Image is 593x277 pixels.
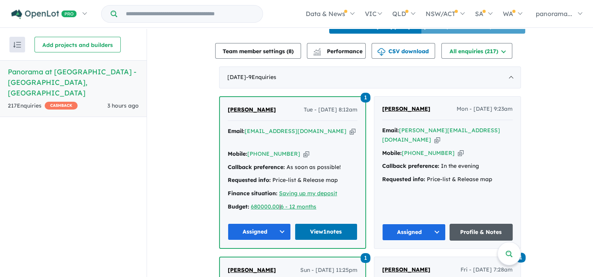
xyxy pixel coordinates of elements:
[361,252,370,263] a: 1
[228,106,276,113] span: [PERSON_NAME]
[228,190,277,197] strong: Finance situation:
[382,162,513,171] div: In the evening
[382,127,399,134] strong: Email:
[382,266,430,273] span: [PERSON_NAME]
[382,224,446,241] button: Assigned
[382,265,430,275] a: [PERSON_NAME]
[8,67,139,98] h5: Panorama at [GEOGRAPHIC_DATA] - [GEOGRAPHIC_DATA] , [GEOGRAPHIC_DATA]
[295,223,358,240] a: View1notes
[45,102,78,110] span: CASHBACK
[228,266,276,275] a: [PERSON_NAME]
[461,265,513,275] span: Fri - [DATE] 7:28am
[361,92,370,103] a: 1
[107,102,139,109] span: 3 hours ago
[382,175,513,184] div: Price-list & Release map
[382,176,425,183] strong: Requested info:
[372,43,435,59] button: CSV download
[361,253,370,263] span: 1
[434,136,440,144] button: Copy
[228,176,357,185] div: Price-list & Release map
[382,127,500,143] a: [PERSON_NAME][EMAIL_ADDRESS][DOMAIN_NAME]
[119,5,261,22] input: Try estate name, suburb, builder or developer
[307,43,366,59] button: Performance
[402,149,455,156] a: [PHONE_NUMBER]
[303,150,309,158] button: Copy
[382,105,430,112] span: [PERSON_NAME]
[441,43,512,59] button: All enquiries (217)
[11,9,77,19] img: Openlot PRO Logo White
[314,48,321,52] img: line-chart.svg
[288,48,292,55] span: 8
[457,104,513,114] span: Mon - [DATE] 9:23am
[377,48,385,56] img: download icon
[245,128,346,135] a: [EMAIL_ADDRESS][DOMAIN_NAME]
[458,149,464,157] button: Copy
[382,149,402,156] strong: Mobile:
[246,74,276,81] span: - 9 Enquir ies
[314,48,363,55] span: Performance
[228,223,291,240] button: Assigned
[228,164,285,171] strong: Callback preference:
[361,93,370,103] span: 1
[228,202,357,212] div: |
[279,190,337,197] a: Saving up my deposit
[251,203,279,210] a: 680000.00
[34,37,121,52] button: Add projects and builders
[247,150,300,157] a: [PHONE_NUMBER]
[382,162,439,169] strong: Callback preference:
[450,224,513,241] a: Profile & Notes
[281,203,316,210] a: 6 - 12 months
[228,150,247,157] strong: Mobile:
[13,42,21,48] img: sort.svg
[219,67,521,88] div: [DATE]
[350,127,355,135] button: Copy
[215,43,301,59] button: Team member settings (8)
[382,104,430,114] a: [PERSON_NAME]
[228,163,357,172] div: As soon as possible!
[8,101,78,111] div: 217 Enquir ies
[313,50,321,56] img: bar-chart.svg
[300,266,357,275] span: Sun - [DATE] 11:25pm
[228,105,276,115] a: [PERSON_NAME]
[228,266,276,273] span: [PERSON_NAME]
[228,203,249,210] strong: Budget:
[228,176,271,183] strong: Requested info:
[304,105,357,115] span: Tue - [DATE] 8:12am
[536,10,572,18] span: panorama...
[228,128,245,135] strong: Email:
